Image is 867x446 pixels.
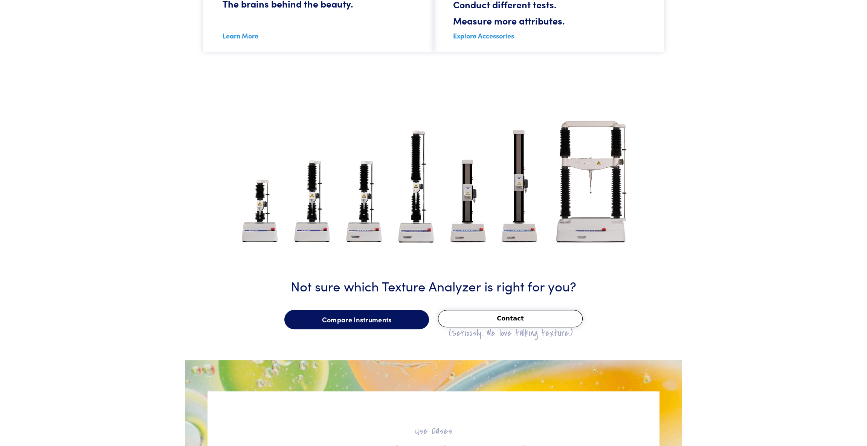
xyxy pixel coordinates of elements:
[453,31,514,40] a: Explore Accessories
[241,425,626,437] h2: Use Cases
[208,88,659,276] img: analyzers-full-row.jpg
[438,310,583,327] button: Contact
[223,31,258,40] a: Learn More
[438,14,565,27] h5: Measure more attributes.
[284,310,429,330] a: Compare Instruments
[208,276,659,295] h3: Not sure which Texture Analyzer is right for you?
[438,327,583,339] h2: (Seriously. We love talking texture.)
